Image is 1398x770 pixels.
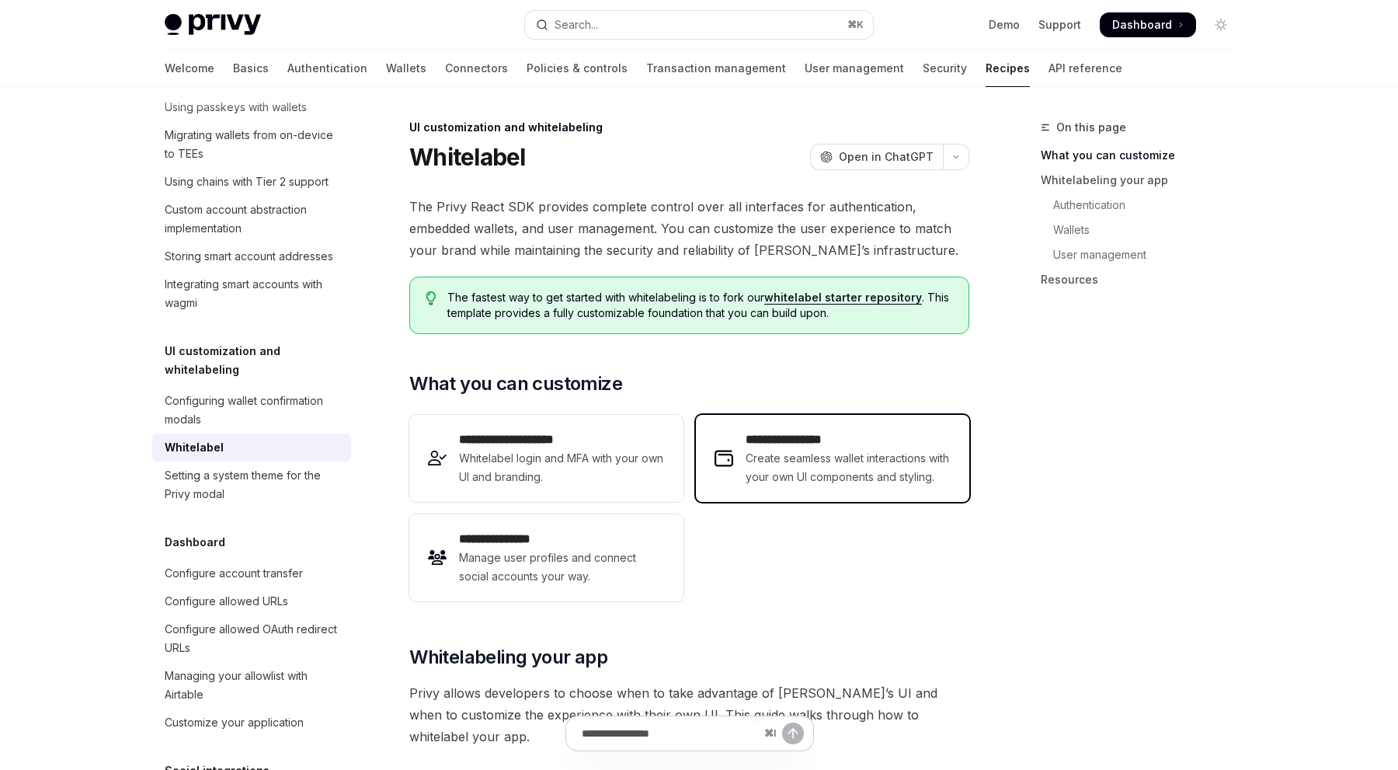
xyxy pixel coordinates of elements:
[409,682,969,747] span: Privy allows developers to choose when to take advantage of [PERSON_NAME]’s UI and when to custom...
[459,449,664,486] span: Whitelabel login and MFA with your own UI and branding.
[409,143,526,171] h1: Whitelabel
[1041,143,1246,168] a: What you can customize
[287,50,367,87] a: Authentication
[1100,12,1196,37] a: Dashboard
[582,716,758,751] input: Ask a question...
[1048,50,1122,87] a: API reference
[165,667,342,704] div: Managing your allowlist with Airtable
[165,564,303,583] div: Configure account transfer
[152,270,351,317] a: Integrating smart accounts with wagmi
[447,290,953,321] span: The fastest way to get started with whitelabeling is to fork our . This template provides a fully...
[409,514,683,601] a: **** **** *****Manage user profiles and connect social accounts your way.
[165,126,342,163] div: Migrating wallets from on-device to TEEs
[646,50,786,87] a: Transaction management
[409,196,969,261] span: The Privy React SDK provides complete control over all interfaces for authentication, embedded wa...
[1041,218,1246,242] a: Wallets
[165,342,351,379] h5: UI customization and whitelabeling
[152,121,351,168] a: Migrating wallets from on-device to TEEs
[989,17,1020,33] a: Demo
[165,275,342,312] div: Integrating smart accounts with wagmi
[152,387,351,434] a: Configuring wallet confirmation modals
[165,438,224,457] div: Whitelabel
[152,662,351,709] a: Managing your allowlist with Airtable
[165,533,225,552] h5: Dashboard
[152,709,351,737] a: Customize your application
[525,11,873,39] button: Open search
[152,587,351,615] a: Configure allowed URLs
[386,50,426,87] a: Wallets
[409,120,969,135] div: UI customization and whitelabeling
[165,592,288,611] div: Configure allowed URLs
[1112,17,1172,33] span: Dashboard
[165,620,342,657] div: Configure allowed OAuth redirect URLs
[152,196,351,242] a: Custom account abstraction implementation
[923,50,967,87] a: Security
[1041,168,1246,193] a: Whitelabeling your app
[165,466,342,503] div: Setting a system theme for the Privy modal
[746,449,951,486] span: Create seamless wallet interactions with your own UI components and styling.
[152,434,351,462] a: Whitelabel
[1038,17,1081,33] a: Support
[152,559,351,587] a: Configure account transfer
[764,291,922,305] a: whitelabel starter repository
[233,50,269,87] a: Basics
[1041,242,1246,267] a: User management
[782,723,804,744] button: Send message
[805,50,904,87] a: User management
[165,200,342,238] div: Custom account abstraction implementation
[1208,12,1233,37] button: Toggle dark mode
[152,242,351,270] a: Storing smart account addresses
[696,415,969,502] a: **** **** **** *Create seamless wallet interactions with your own UI components and styling.
[152,168,351,196] a: Using chains with Tier 2 support
[165,713,304,732] div: Customize your application
[1056,118,1126,137] span: On this page
[459,549,664,586] span: Manage user profiles and connect social accounts your way.
[152,615,351,662] a: Configure allowed OAuth redirect URLs
[165,247,333,266] div: Storing smart account addresses
[165,172,329,191] div: Using chains with Tier 2 support
[165,392,342,429] div: Configuring wallet confirmation modals
[986,50,1030,87] a: Recipes
[810,144,943,170] button: Open in ChatGPT
[1041,267,1246,292] a: Resources
[445,50,508,87] a: Connectors
[527,50,628,87] a: Policies & controls
[847,19,864,31] span: ⌘ K
[409,371,622,396] span: What you can customize
[165,50,214,87] a: Welcome
[165,14,261,36] img: light logo
[426,291,436,305] svg: Tip
[1041,193,1246,218] a: Authentication
[555,16,598,34] div: Search...
[839,149,934,165] span: Open in ChatGPT
[152,462,351,508] a: Setting a system theme for the Privy modal
[409,645,607,670] span: Whitelabeling your app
